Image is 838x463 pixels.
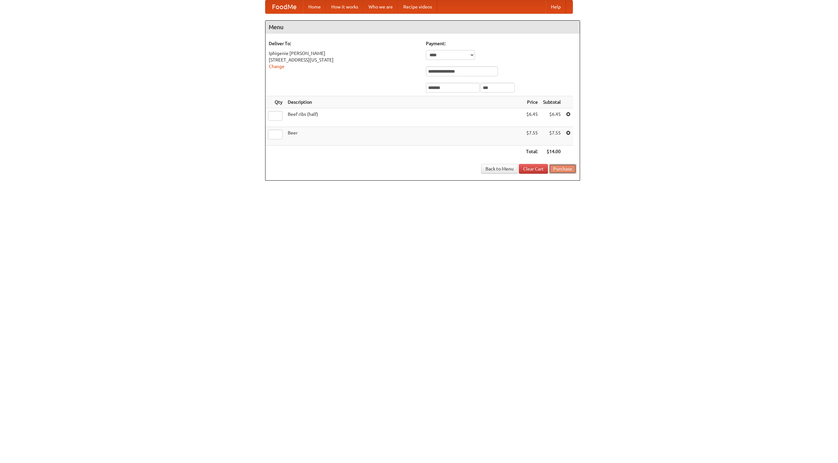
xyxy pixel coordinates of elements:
a: Help [546,0,566,13]
h4: Menu [265,21,580,34]
td: Beef ribs (half) [285,108,523,127]
th: Subtotal [540,96,563,108]
a: Clear Cart [519,164,548,174]
a: Back to Menu [481,164,518,174]
button: Purchase [549,164,576,174]
h5: Payment: [426,40,576,47]
a: Home [303,0,326,13]
td: Beer [285,127,523,146]
td: $6.45 [523,108,540,127]
div: Iphigenie [PERSON_NAME] [269,50,419,57]
th: Total: [523,146,540,158]
td: $6.45 [540,108,563,127]
td: $7.55 [540,127,563,146]
a: FoodMe [265,0,303,13]
a: How it works [326,0,363,13]
td: $7.55 [523,127,540,146]
a: Recipe videos [398,0,437,13]
a: Change [269,64,284,69]
th: $14.00 [540,146,563,158]
th: Price [523,96,540,108]
th: Description [285,96,523,108]
div: [STREET_ADDRESS][US_STATE] [269,57,419,63]
a: Who we are [363,0,398,13]
th: Qty [265,96,285,108]
h5: Deliver To: [269,40,419,47]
